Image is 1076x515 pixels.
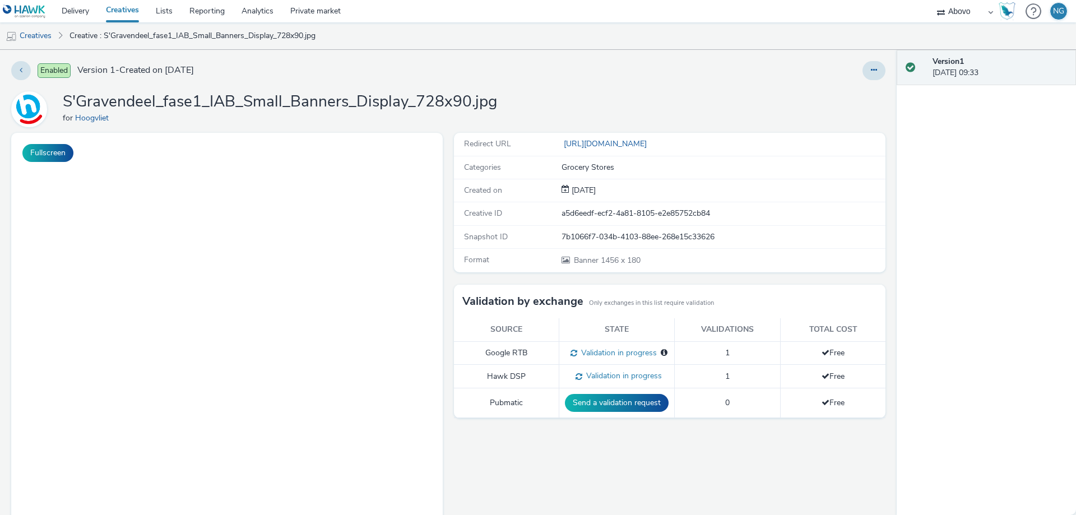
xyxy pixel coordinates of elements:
span: 0 [725,397,730,408]
strong: Version 1 [933,56,964,67]
h1: S'Gravendeel_fase1_IAB_Small_Banners_Display_728x90.jpg [63,91,497,113]
small: Only exchanges in this list require validation [589,299,714,308]
span: Format [464,254,489,265]
th: Source [454,318,559,341]
button: Fullscreen [22,144,73,162]
span: Banner [574,255,601,266]
button: Send a validation request [565,394,669,412]
a: Hoogvliet [75,113,113,123]
span: Snapshot ID [464,231,508,242]
div: Grocery Stores [562,162,884,173]
div: 7b1066f7-034b-4103-88ee-268e15c33626 [562,231,884,243]
span: 1456 x 180 [573,255,641,266]
span: Version 1 - Created on [DATE] [77,64,194,77]
div: Creation 21 August 2025, 09:33 [569,185,596,196]
span: Categories [464,162,501,173]
div: [DATE] 09:33 [933,56,1067,79]
span: Free [822,397,845,408]
div: a5d6eedf-ecf2-4a81-8105-e2e85752cb84 [562,208,884,219]
span: Validation in progress [582,370,662,381]
td: Pubmatic [454,388,559,418]
th: Total cost [781,318,885,341]
div: NG [1053,3,1064,20]
a: Creative : S'Gravendeel_fase1_IAB_Small_Banners_Display_728x90.jpg [64,22,321,49]
a: Hoogvliet [11,104,52,114]
img: undefined Logo [3,4,46,18]
span: Created on [464,185,502,196]
span: [DATE] [569,185,596,196]
span: Redirect URL [464,138,511,149]
span: 1 [725,371,730,382]
h3: Validation by exchange [462,293,583,310]
span: 1 [725,347,730,358]
td: Hawk DSP [454,365,559,388]
img: Hoogvliet [13,93,45,126]
a: Hawk Academy [999,2,1020,20]
span: for [63,113,75,123]
span: Free [822,347,845,358]
span: Validation in progress [577,347,657,358]
span: Creative ID [464,208,502,219]
th: State [559,318,675,341]
img: Hawk Academy [999,2,1015,20]
th: Validations [675,318,781,341]
td: Google RTB [454,341,559,365]
span: Free [822,371,845,382]
a: [URL][DOMAIN_NAME] [562,138,651,149]
img: mobile [6,31,17,42]
span: Enabled [38,63,71,78]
